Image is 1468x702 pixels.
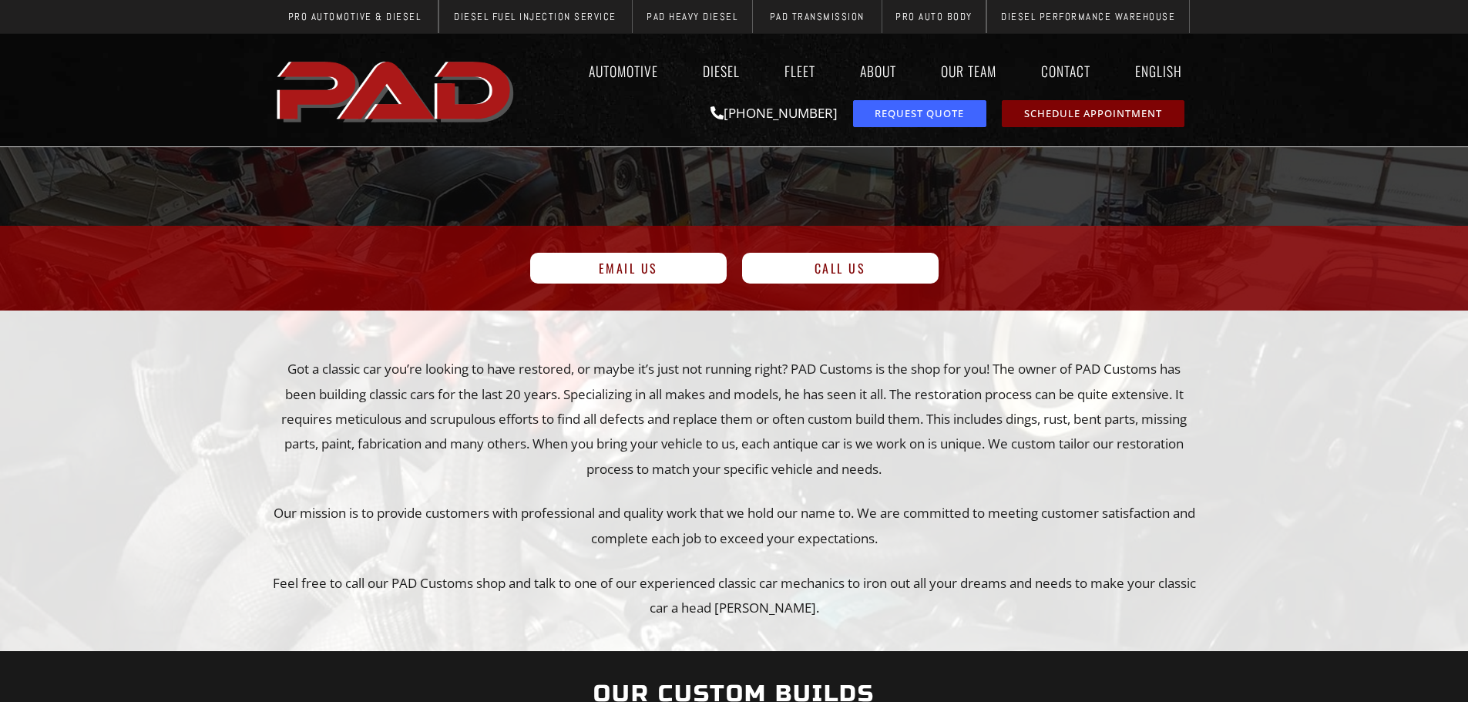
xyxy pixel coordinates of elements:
[599,262,658,274] span: Email Us
[272,357,1197,481] p: Got a classic car you’re looking to have restored, or maybe it’s just not running right? PAD Cust...
[853,100,986,127] a: request a service or repair quote
[1026,53,1105,89] a: Contact
[926,53,1011,89] a: Our Team
[710,104,838,122] a: [PHONE_NUMBER]
[895,12,973,22] span: Pro Auto Body
[1002,100,1184,127] a: schedule repair or service appointment
[454,12,616,22] span: Diesel Fuel Injection Service
[742,253,939,284] a: Call Us
[1001,12,1175,22] span: Diesel Performance Warehouse
[647,12,737,22] span: PAD Heavy Diesel
[272,501,1197,551] p: Our mission is to provide customers with professional and quality work that we hold our name to. ...
[770,12,865,22] span: PAD Transmission
[574,53,673,89] a: Automotive
[288,12,422,22] span: Pro Automotive & Diesel
[770,53,830,89] a: Fleet
[1120,53,1197,89] a: English
[875,109,964,119] span: Request Quote
[530,253,727,284] a: Email Us
[688,53,754,89] a: Diesel
[272,49,522,132] a: pro automotive and diesel home page
[522,53,1197,89] nav: Menu
[272,571,1197,621] p: Feel free to call our PAD Customs shop and talk to one of our experienced classic car mechanics t...
[845,53,911,89] a: About
[815,262,866,274] span: Call Us
[272,49,522,132] img: The image shows the word "PAD" in bold, red, uppercase letters with a slight shadow effect.
[1024,109,1162,119] span: Schedule Appointment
